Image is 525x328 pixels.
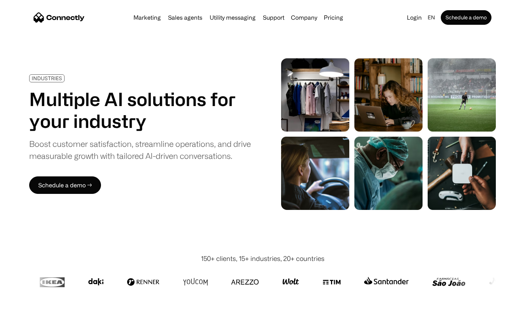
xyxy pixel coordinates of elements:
a: Schedule a demo → [29,176,101,194]
a: Pricing [321,15,346,20]
a: Schedule a demo [441,10,491,25]
div: Company [289,12,319,23]
a: home [34,12,85,23]
a: Support [260,15,287,20]
ul: Language list [15,315,44,325]
div: 150+ clients, 15+ industries, 20+ countries [201,254,324,263]
a: Login [404,12,425,23]
div: en [425,12,439,23]
aside: Language selected: English [7,315,44,325]
h1: Multiple AI solutions for your industry [29,88,251,132]
a: Utility messaging [207,15,258,20]
a: Marketing [131,15,164,20]
div: Boost customer satisfaction, streamline operations, and drive measurable growth with tailored AI-... [29,138,251,162]
div: en [428,12,435,23]
div: INDUSTRIES [32,75,62,81]
a: Sales agents [165,15,205,20]
div: Company [291,12,317,23]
